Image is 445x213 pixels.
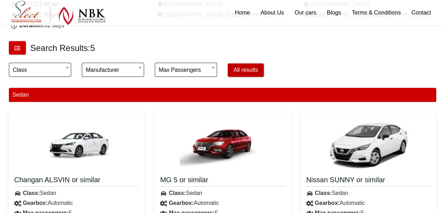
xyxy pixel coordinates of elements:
[155,188,290,198] div: Sedan
[11,22,142,29] div: 62 days
[86,63,140,77] span: Manufacturer
[11,1,105,25] img: Select Rent a Car
[155,198,290,208] div: Automatic
[9,63,71,77] span: Class
[169,190,186,196] strong: Class:
[228,63,263,77] button: All results
[13,63,67,77] span: Class
[9,198,144,208] div: Automatic
[315,190,332,196] strong: Class:
[169,200,194,206] strong: Gearbox:
[90,43,95,53] span: 5
[155,63,217,77] span: Max passengers
[9,188,144,198] div: Sedan
[34,118,119,171] img: Changan ALSVIN or similar
[82,63,144,77] span: Manufacturer
[23,190,40,196] strong: Class:
[9,88,436,102] div: Sedan
[315,200,340,206] strong: Gearbox:
[301,188,436,198] div: Sedan
[30,43,95,53] h3: Search Results:
[14,175,139,186] a: Changan ALSVIN or similar
[306,175,431,186] a: Nissan SUNNY or similar
[326,118,411,171] img: Nissan SUNNY or similar
[23,200,47,206] strong: Gearbox:
[180,118,265,171] img: MG 5 or similar
[159,63,213,77] span: Max passengers
[301,198,436,208] div: Automatic
[160,175,285,186] a: MG 5 or similar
